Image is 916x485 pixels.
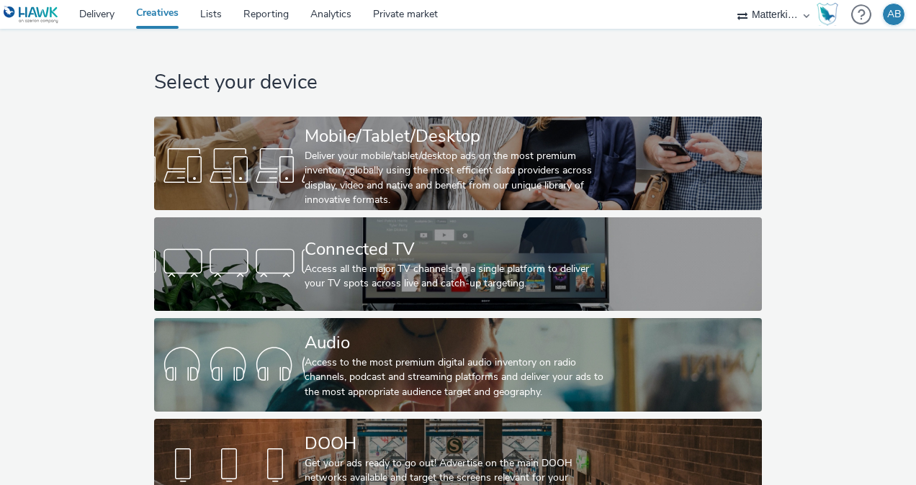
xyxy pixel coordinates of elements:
[305,355,606,399] div: Access to the most premium digital audio inventory on radio channels, podcast and streaming platf...
[887,4,901,25] div: AB
[305,262,606,291] div: Access all the major TV channels on a single platform to deliver your TV spots across live and ca...
[305,237,606,262] div: Connected TV
[305,149,606,208] div: Deliver your mobile/tablet/desktop ads on the most premium inventory globally using the most effi...
[817,3,838,26] img: Hawk Academy
[305,124,606,149] div: Mobile/Tablet/Desktop
[154,117,761,210] a: Mobile/Tablet/DesktopDeliver your mobile/tablet/desktop ads on the most premium inventory globall...
[305,330,606,355] div: Audio
[154,69,761,96] h1: Select your device
[305,431,606,456] div: DOOH
[4,6,59,24] img: undefined Logo
[154,318,761,412] a: AudioAccess to the most premium digital audio inventory on radio channels, podcast and streaming ...
[154,217,761,311] a: Connected TVAccess all the major TV channels on a single platform to deliver your TV spots across...
[817,3,844,26] a: Hawk Academy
